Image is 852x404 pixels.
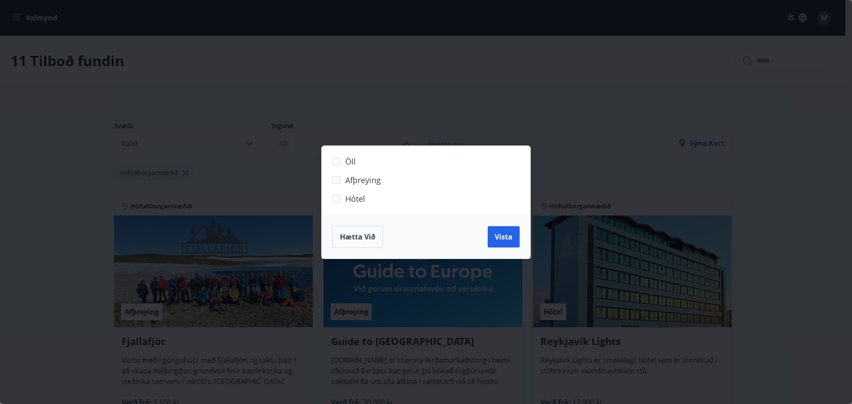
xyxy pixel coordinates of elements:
[340,232,375,242] span: Hætta við
[332,226,383,248] button: Hætta við
[345,174,381,186] span: Afþreying
[495,232,513,242] span: Vista
[345,156,356,167] span: Öll
[488,226,520,247] button: Vista
[345,193,365,204] span: Hótel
